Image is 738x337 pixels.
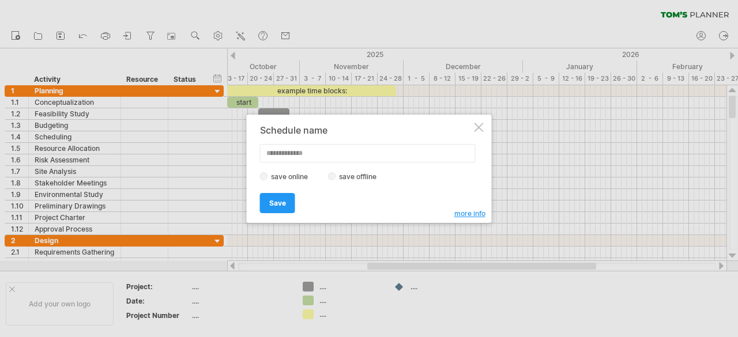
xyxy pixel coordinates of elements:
[454,209,485,218] span: more info
[269,199,286,207] span: Save
[268,172,318,181] label: save online
[260,125,472,135] div: Schedule name
[260,193,295,213] a: Save
[336,172,386,181] label: save offline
